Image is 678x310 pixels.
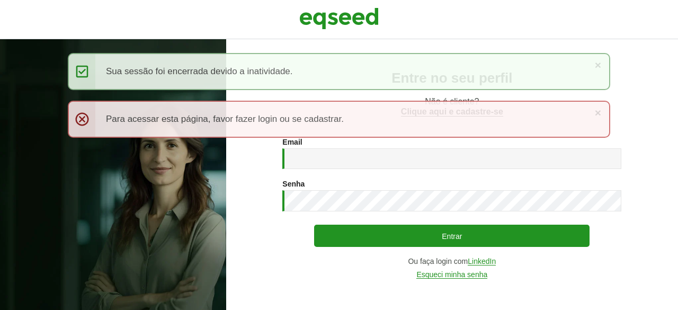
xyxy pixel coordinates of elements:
[282,258,621,265] div: Ou faça login com
[595,107,601,118] a: ×
[68,53,610,90] div: Sua sessão foi encerrada devido a inatividade.
[468,258,496,265] a: LinkedIn
[416,271,487,279] a: Esqueci minha senha
[314,225,590,247] button: Entrar
[68,101,610,138] div: Para acessar esta página, favor fazer login ou se cadastrar.
[299,5,379,32] img: EqSeed Logo
[595,59,601,70] a: ×
[282,180,305,188] label: Senha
